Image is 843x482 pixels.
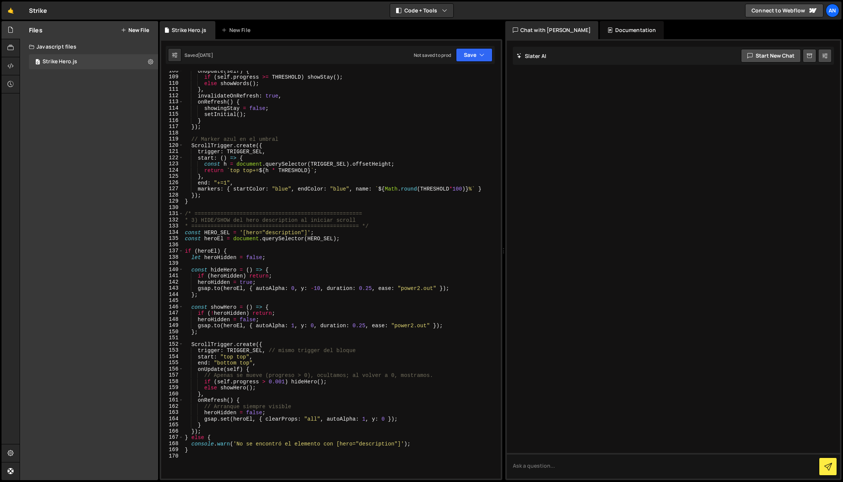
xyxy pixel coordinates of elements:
div: Strike [29,6,47,15]
div: 148 [161,316,183,323]
div: 140 [161,267,183,273]
div: 115 [161,111,183,117]
div: 110 [161,80,183,87]
div: 166 [161,428,183,435]
a: An [826,4,839,17]
h2: Files [29,26,43,34]
div: 124 [161,167,183,174]
div: 163 [161,409,183,416]
div: 111 [161,86,183,93]
div: 142 [161,279,183,285]
div: 161 [161,397,183,403]
div: 143 [161,285,183,291]
div: 150 [161,329,183,335]
div: 136 [161,242,183,248]
a: Connect to Webflow [745,4,823,17]
div: 147 [161,310,183,316]
div: 145 [161,297,183,304]
h2: Slater AI [517,52,547,59]
div: 165 [161,422,183,428]
div: 149 [161,322,183,329]
span: 0 [35,59,40,66]
div: 121 [161,148,183,155]
div: 109 [161,74,183,80]
div: Documentation [600,21,663,39]
div: 162 [161,403,183,410]
div: 125 [161,173,183,180]
div: 139 [161,260,183,267]
div: 127 [161,186,183,192]
div: 153 [161,347,183,354]
div: 131 [161,210,183,217]
div: 116 [161,117,183,124]
div: 169 [161,447,183,453]
div: New File [221,26,253,34]
div: Javascript files [20,39,158,54]
div: 133 [161,223,183,229]
button: Start new chat [741,49,801,63]
div: Strike Hero.js [172,26,206,34]
div: 130 [161,204,183,211]
div: 138 [161,254,183,261]
div: 119 [161,136,183,142]
div: 141 [161,273,183,279]
div: 159 [161,384,183,391]
div: 164 [161,416,183,422]
div: 168 [161,441,183,447]
div: 11449/45791.js [29,54,158,69]
div: 117 [161,124,183,130]
div: 154 [161,354,183,360]
div: Saved [184,52,213,58]
div: 108 [161,68,183,74]
div: 132 [161,217,183,223]
div: 158 [161,378,183,385]
div: 126 [161,180,183,186]
div: Strike Hero.js [43,58,77,65]
div: 122 [161,155,183,161]
a: 🤙 [2,2,20,20]
div: 167 [161,434,183,441]
div: 134 [161,229,183,236]
div: 146 [161,304,183,310]
div: 129 [161,198,183,204]
div: 157 [161,372,183,378]
div: 118 [161,130,183,136]
div: 128 [161,192,183,198]
div: 151 [161,335,183,341]
div: 160 [161,391,183,397]
button: Code + Tools [390,4,453,17]
div: 114 [161,105,183,111]
div: 123 [161,161,183,167]
button: Save [456,48,492,62]
div: [DATE] [198,52,213,58]
div: 155 [161,360,183,366]
div: 144 [161,291,183,298]
div: 135 [161,235,183,242]
div: 120 [161,142,183,149]
button: New File [121,27,149,33]
div: 113 [161,99,183,105]
div: Chat with [PERSON_NAME] [505,21,599,39]
div: Not saved to prod [414,52,451,58]
div: 152 [161,341,183,348]
div: 170 [161,453,183,459]
div: 137 [161,248,183,254]
div: 112 [161,93,183,99]
div: 156 [161,366,183,372]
